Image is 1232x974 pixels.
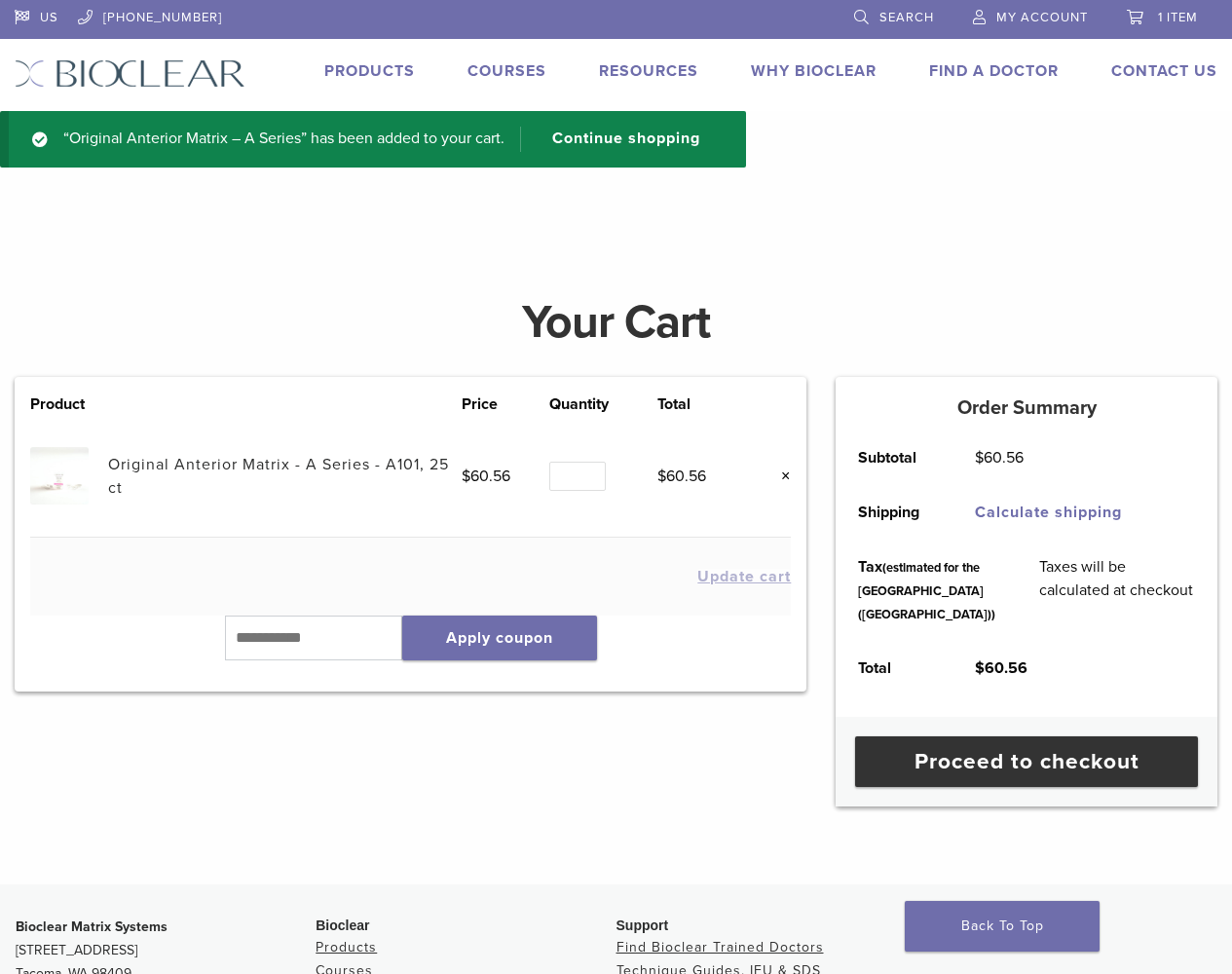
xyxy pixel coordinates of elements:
th: Quantity [549,393,657,416]
bdi: 60.56 [975,448,1024,468]
a: Why Bioclear [751,61,877,81]
span: 1 item [1158,10,1198,25]
a: Proceed to checkout [855,736,1198,787]
a: Resources [599,61,698,81]
span: Support [616,918,669,933]
span: $ [462,467,470,486]
a: Courses [467,61,546,81]
span: Search [879,10,934,25]
a: Find A Doctor [929,61,1059,81]
span: Bioclear [316,918,369,933]
td: Taxes will be calculated at checkout [1018,540,1217,641]
a: Calculate shipping [975,503,1122,522]
bdi: 60.56 [657,467,706,486]
span: $ [975,448,984,468]
bdi: 60.56 [462,467,510,486]
a: Find Bioclear Trained Doctors [616,939,824,955]
button: Update cart [697,569,791,584]
a: Original Anterior Matrix - A Series - A101, 25 ct [108,455,449,498]
th: Tax [836,540,1017,641]
small: (estimated for the [GEOGRAPHIC_DATA] ([GEOGRAPHIC_DATA])) [858,560,995,622]
th: Subtotal [836,431,952,485]
strong: Bioclear Matrix Systems [16,918,168,935]
th: Total [836,641,952,695]
a: Remove this item [765,464,791,489]
a: Continue shopping [520,127,715,152]
h5: Order Summary [836,396,1217,420]
span: $ [657,467,666,486]
th: Total [657,393,746,416]
button: Apply coupon [402,616,597,660]
bdi: 60.56 [975,658,1027,678]
span: $ [975,658,985,678]
th: Shipping [836,485,952,540]
img: Bioclear [15,59,245,88]
th: Product [30,393,108,416]
a: Contact Us [1111,61,1217,81]
a: Products [316,939,377,955]
a: Products [324,61,415,81]
a: Back To Top [905,901,1100,952]
th: Price [462,393,550,416]
span: My Account [996,10,1088,25]
img: Original Anterior Matrix - A Series - A101, 25 ct [30,447,88,505]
